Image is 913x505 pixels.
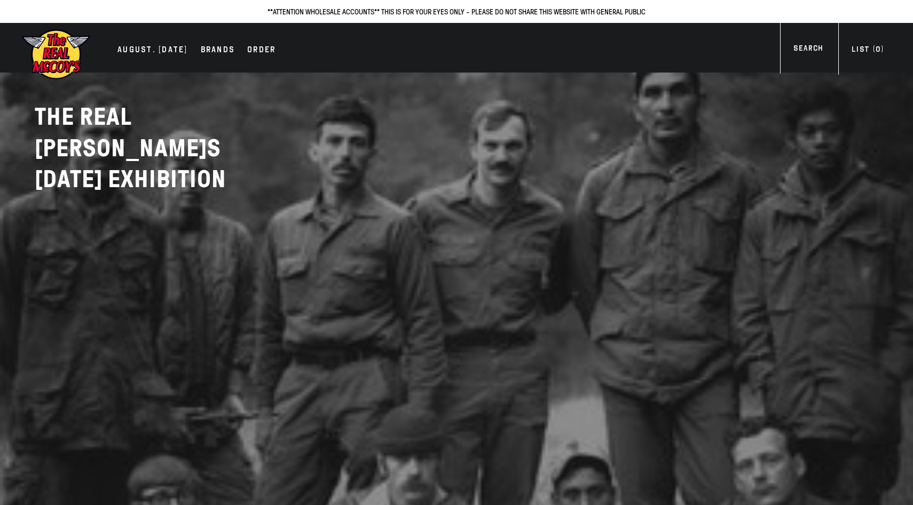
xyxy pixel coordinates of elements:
[117,43,188,58] div: AUGUST. [DATE]
[247,43,276,58] div: Order
[11,5,902,18] p: **ATTENTION WHOLESALE ACCOUNTS** THIS IS FOR YOUR EYES ONLY - PLEASE DO NOT SHARE THIS WEBSITE WI...
[201,43,235,58] div: Brands
[876,45,880,54] span: 0
[780,43,836,57] a: Search
[112,43,193,58] a: AUGUST. [DATE]
[21,28,91,81] img: mccoys-exhibition
[793,43,823,57] div: Search
[242,43,281,58] a: Order
[35,164,302,195] p: [DATE] EXHIBITION
[35,101,302,195] h2: THE REAL [PERSON_NAME]S
[852,44,884,58] div: List ( )
[838,44,897,58] a: List (0)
